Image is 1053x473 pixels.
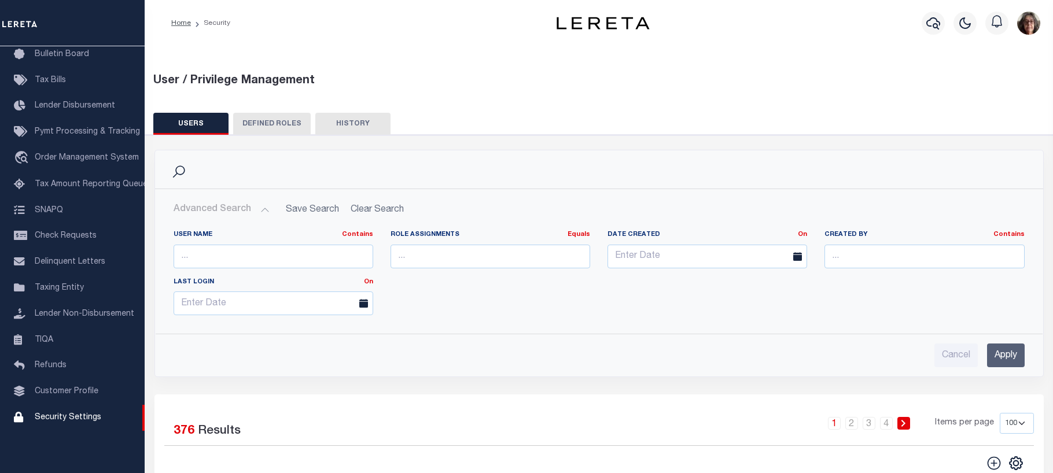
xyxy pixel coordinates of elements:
input: Cancel [934,343,978,367]
button: Advanced Search [174,198,270,221]
span: Security Settings [35,413,101,422]
button: USERS [153,113,229,135]
img: logo-dark.svg [557,17,649,29]
input: Enter Date [174,291,373,315]
li: Security [191,18,230,28]
span: Refunds [35,361,67,369]
span: Check Requests [35,232,97,240]
a: Home [171,20,191,27]
span: Items per page [935,417,994,430]
span: Lender Disbursement [35,102,115,110]
span: Delinquent Letters [35,258,105,266]
label: Results [198,422,241,441]
span: Tax Bills [35,76,66,84]
span: Taxing Entity [35,284,84,292]
input: ... [391,245,590,268]
span: 376 [174,425,194,437]
a: 4 [880,417,893,430]
button: HISTORY [315,113,391,135]
input: Apply [987,343,1025,367]
span: SNAPQ [35,206,63,214]
label: Created By [824,230,1024,240]
a: On [364,279,373,285]
a: 2 [845,417,858,430]
label: Date Created [599,230,816,240]
label: User Name [174,230,373,240]
a: 3 [863,417,875,430]
span: TIQA [35,335,53,343]
span: Order Management System [35,154,139,162]
input: Enter Date [607,245,807,268]
input: ... [174,245,373,268]
i: travel_explore [14,151,32,166]
a: Contains [993,231,1025,238]
label: Last Login [165,278,382,287]
span: Customer Profile [35,387,98,396]
span: Pymt Processing & Tracking [35,128,140,136]
label: Role Assignments [391,230,590,240]
div: User / Privilege Management [153,72,1045,90]
a: Contains [342,231,373,238]
a: 1 [828,417,841,430]
input: ... [824,245,1024,268]
span: Lender Non-Disbursement [35,310,134,318]
span: Tax Amount Reporting Queue [35,180,148,189]
span: Bulletin Board [35,50,89,58]
a: On [798,231,807,238]
button: DEFINED ROLES [233,113,311,135]
a: Equals [568,231,590,238]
